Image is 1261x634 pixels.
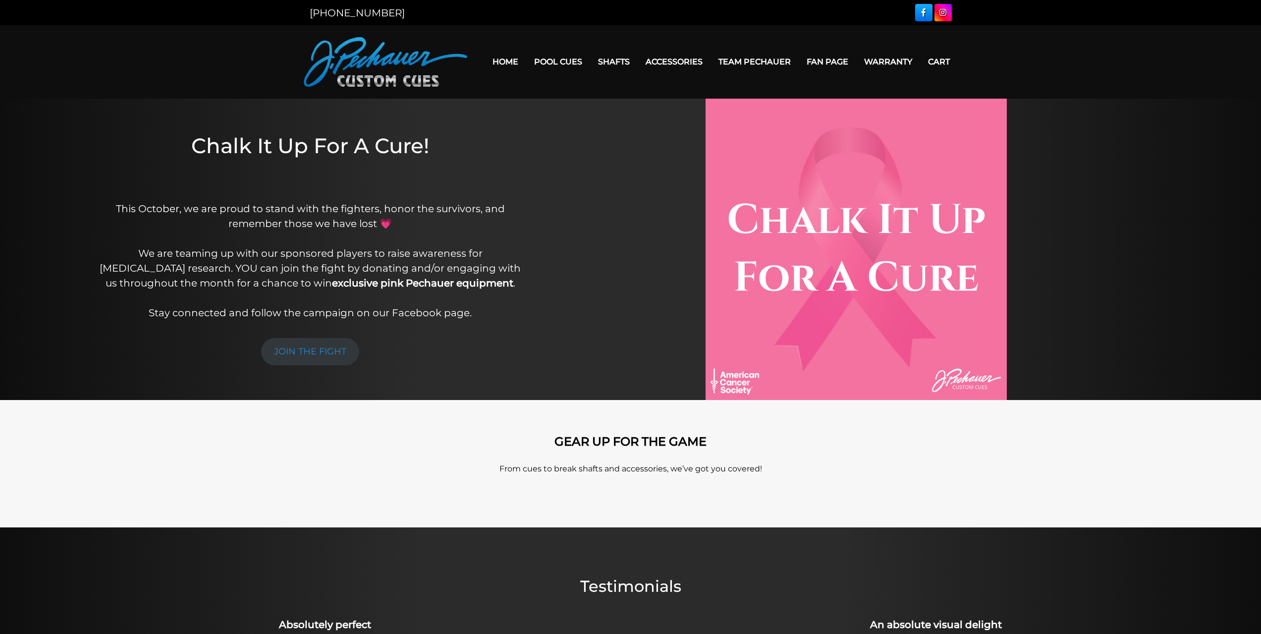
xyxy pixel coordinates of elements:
a: Shafts [590,49,638,74]
strong: GEAR UP FOR THE GAME [554,434,707,449]
a: Home [485,49,526,74]
p: This October, we are proud to stand with the fighters, honor the survivors, and remember those we... [100,201,521,320]
a: Fan Page [799,49,856,74]
a: Pool Cues [526,49,590,74]
a: Cart [920,49,958,74]
a: Warranty [856,49,920,74]
h1: Chalk It Up For A Cure! [100,133,521,187]
p: From cues to break shafts and accessories, we’ve got you covered! [348,463,913,475]
a: Team Pechauer [711,49,799,74]
h3: An absolute visual delight [636,617,1236,632]
strong: exclusive pink Pechauer equipment [332,277,513,289]
a: Accessories [638,49,711,74]
img: Pechauer Custom Cues [304,37,467,87]
h3: Absolutely perfect [25,617,625,632]
a: JOIN THE FIGHT [261,338,359,365]
a: [PHONE_NUMBER] [310,7,405,19]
